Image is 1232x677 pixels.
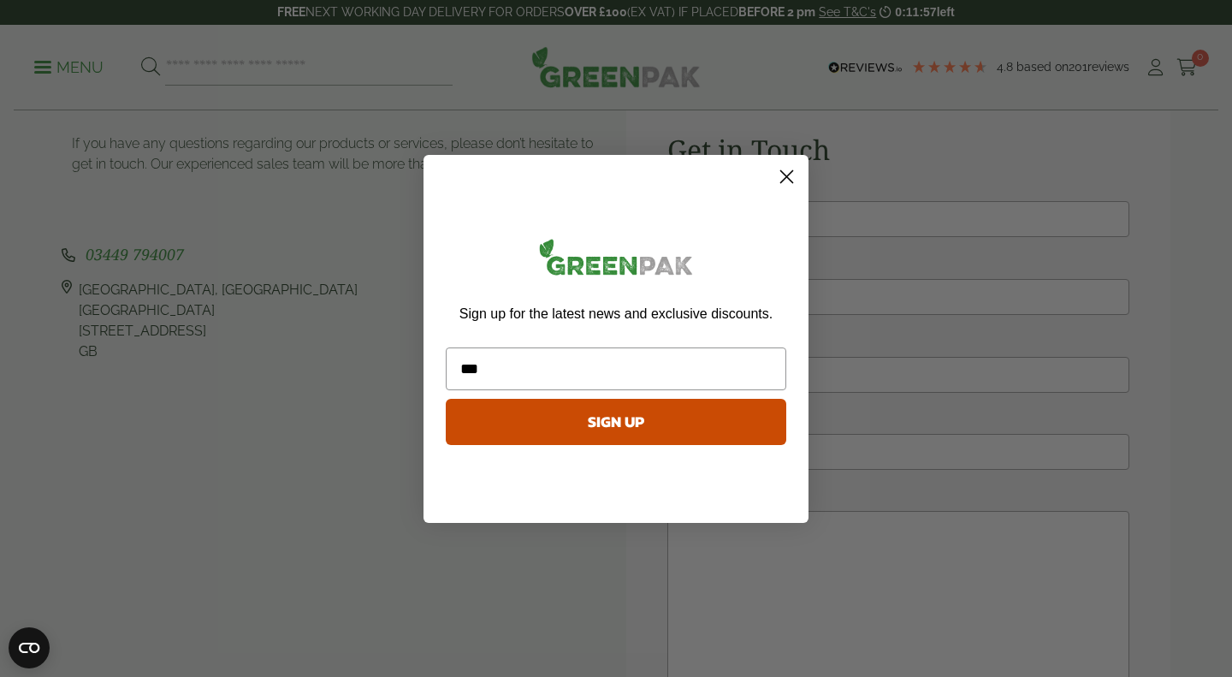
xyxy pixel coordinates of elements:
input: Email [446,347,786,390]
img: greenpak_logo [446,232,786,289]
button: Close dialog [772,162,802,192]
span: Sign up for the latest news and exclusive discounts. [459,306,773,321]
button: Open CMP widget [9,627,50,668]
button: SIGN UP [446,399,786,445]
